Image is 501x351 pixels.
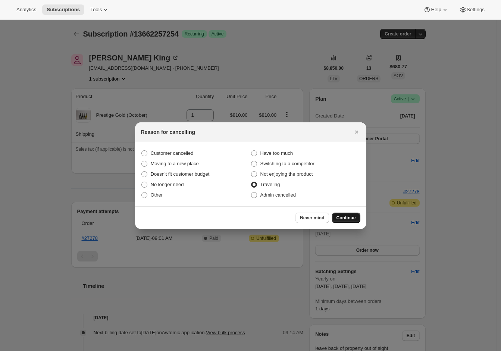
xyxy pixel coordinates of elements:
span: Analytics [16,7,36,13]
span: Subscriptions [47,7,80,13]
span: Settings [467,7,485,13]
button: Never mind [295,213,329,223]
button: Continue [332,213,360,223]
button: Close [351,127,362,137]
span: Traveling [260,182,280,187]
span: Not enjoying the product [260,171,313,177]
span: Continue [336,215,356,221]
span: Other [151,192,163,198]
span: Doesn't fit customer budget [151,171,210,177]
span: Have too much [260,150,293,156]
span: Moving to a new place [151,161,199,166]
button: Tools [86,4,114,15]
button: Analytics [12,4,41,15]
span: Switching to a competitor [260,161,314,166]
span: Never mind [300,215,324,221]
button: Help [419,4,453,15]
span: Tools [90,7,102,13]
span: Customer cancelled [151,150,194,156]
span: Help [431,7,441,13]
span: No longer need [151,182,184,187]
button: Settings [455,4,489,15]
h2: Reason for cancelling [141,128,195,136]
span: Admin cancelled [260,192,296,198]
button: Subscriptions [42,4,84,15]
